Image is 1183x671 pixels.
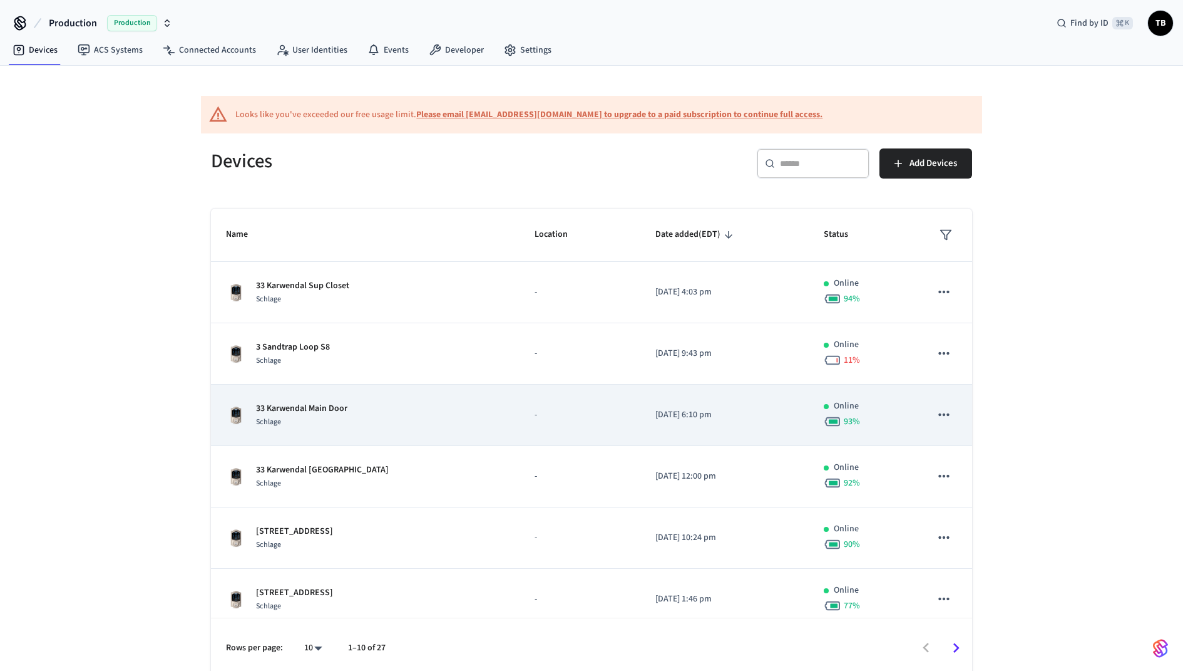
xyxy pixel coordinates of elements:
[256,417,281,427] span: Schlage
[256,341,330,354] p: 3 Sandtrap Loop S8
[535,347,625,360] p: -
[3,39,68,61] a: Devices
[844,538,860,551] span: 90 %
[416,108,822,121] a: Please email [EMAIL_ADDRESS][DOMAIN_NAME] to upgrade to a paid subscription to continue full access.
[941,633,971,663] button: Go to next page
[535,531,625,544] p: -
[1153,638,1168,658] img: SeamLogoGradient.69752ec5.svg
[909,155,957,172] span: Add Devices
[834,400,859,413] p: Online
[256,279,349,293] p: 33 Karwendal Sup Closet
[844,354,860,367] span: 11 %
[655,593,794,606] p: [DATE] 1:46 pm
[535,286,625,299] p: -
[226,528,246,548] img: Schlage Sense Smart Deadbolt with Camelot Trim, Front
[834,277,859,290] p: Online
[256,402,347,415] p: 33 Karwendal Main Door
[107,15,157,31] span: Production
[834,584,859,597] p: Online
[535,470,625,483] p: -
[535,408,625,422] p: -
[256,478,281,489] span: Schlage
[298,639,328,657] div: 10
[834,523,859,536] p: Online
[1047,12,1143,34] div: Find by ID⌘ K
[844,600,860,612] span: 77 %
[49,16,97,31] span: Production
[211,148,584,174] h5: Devices
[834,338,859,351] p: Online
[494,39,561,61] a: Settings
[1112,17,1133,29] span: ⌘ K
[1149,12,1172,34] span: TB
[655,347,794,360] p: [DATE] 9:43 pm
[655,470,794,483] p: [DATE] 12:00 pm
[844,293,860,305] span: 94 %
[357,39,419,61] a: Events
[226,283,246,303] img: Schlage Sense Smart Deadbolt with Camelot Trim, Front
[256,586,333,600] p: [STREET_ADDRESS]
[256,464,389,477] p: 33 Karwendal [GEOGRAPHIC_DATA]
[655,286,794,299] p: [DATE] 4:03 pm
[655,225,737,244] span: Date added(EDT)
[226,467,246,487] img: Schlage Sense Smart Deadbolt with Camelot Trim, Front
[226,642,283,655] p: Rows per page:
[844,477,860,489] span: 92 %
[535,593,625,606] p: -
[256,355,281,366] span: Schlage
[1070,17,1109,29] span: Find by ID
[226,344,246,364] img: Schlage Sense Smart Deadbolt with Camelot Trim, Front
[535,225,584,244] span: Location
[879,148,972,179] button: Add Devices
[348,642,386,655] p: 1–10 of 27
[256,525,333,538] p: [STREET_ADDRESS]
[824,225,864,244] span: Status
[834,461,859,474] p: Online
[256,601,281,611] span: Schlage
[419,39,494,61] a: Developer
[256,294,281,304] span: Schlage
[226,225,264,244] span: Name
[226,405,246,425] img: Schlage Sense Smart Deadbolt with Camelot Trim, Front
[235,108,822,122] div: Looks like you've exceeded our free usage limit.
[153,39,266,61] a: Connected Accounts
[655,408,794,422] p: [DATE] 6:10 pm
[266,39,357,61] a: User Identities
[1148,11,1173,36] button: TB
[844,415,860,428] span: 93 %
[226,590,246,610] img: Schlage Sense Smart Deadbolt with Camelot Trim, Front
[68,39,153,61] a: ACS Systems
[256,539,281,550] span: Schlage
[655,531,794,544] p: [DATE] 10:24 pm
